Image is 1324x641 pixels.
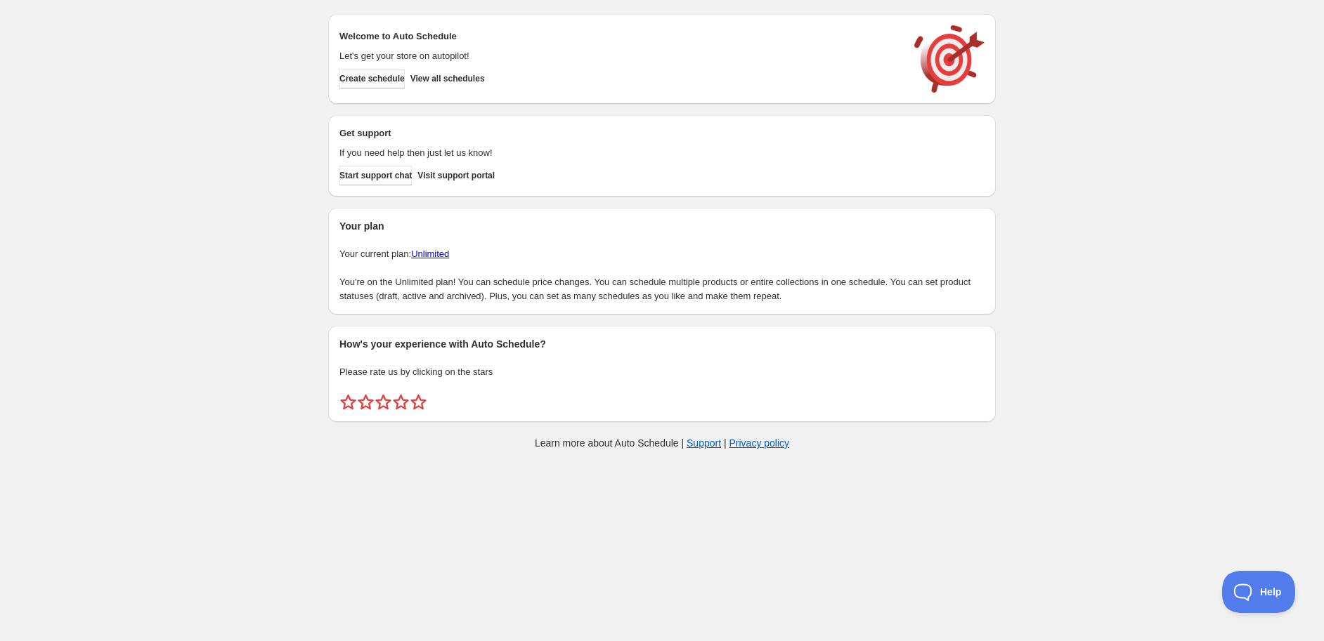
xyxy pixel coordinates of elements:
[411,249,449,259] a: Unlimited
[410,69,485,88] button: View all schedules
[687,437,721,449] a: Support
[339,337,985,351] h2: How's your experience with Auto Schedule?
[339,275,985,303] p: You're on the Unlimited plan! You can schedule price changes. You can schedule multiple products ...
[729,437,790,449] a: Privacy policy
[1222,571,1296,613] iframe: Toggle Customer Support
[339,365,985,379] p: Please rate us by clicking on the stars
[417,166,495,185] a: Visit support portal
[339,29,900,44] h2: Welcome to Auto Schedule
[410,73,485,84] span: View all schedules
[339,219,985,233] h2: Your plan
[339,146,900,160] p: If you need help then just let us know!
[535,436,789,450] p: Learn more about Auto Schedule | |
[339,170,412,181] span: Start support chat
[339,166,412,185] a: Start support chat
[339,126,900,140] h2: Get support
[339,73,405,84] span: Create schedule
[417,170,495,181] span: Visit support portal
[339,69,405,88] button: Create schedule
[339,247,985,261] p: Your current plan:
[339,49,900,63] p: Let's get your store on autopilot!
